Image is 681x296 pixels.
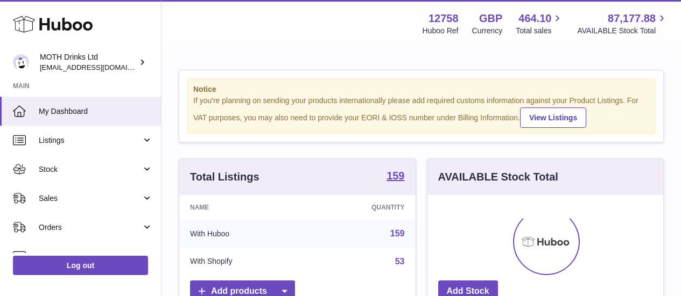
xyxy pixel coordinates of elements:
span: [EMAIL_ADDRESS][DOMAIN_NAME] [40,63,158,71]
span: Orders [39,222,142,233]
a: 159 [387,170,404,183]
strong: 159 [387,170,404,181]
a: 53 [395,257,405,266]
span: Usage [39,251,153,262]
span: Stock [39,164,142,175]
strong: GBP [479,11,502,26]
div: If you're planning on sending your products internationally please add required customs informati... [193,96,649,128]
span: 464.10 [518,11,551,26]
span: 87,177.88 [608,11,656,26]
span: My Dashboard [39,106,153,117]
span: Total sales [516,26,564,36]
a: Log out [13,256,148,275]
th: Name [179,195,306,220]
a: 464.10 Total sales [516,11,564,36]
div: Huboo Ref [423,26,459,36]
a: View Listings [520,107,586,128]
h3: Total Listings [190,170,259,184]
span: Sales [39,193,142,204]
a: 87,177.88 AVAILABLE Stock Total [577,11,668,36]
a: 159 [390,229,405,238]
strong: 12758 [429,11,459,26]
div: Currency [472,26,503,36]
div: MOTH Drinks Ltd [40,52,137,73]
h3: AVAILABLE Stock Total [438,170,558,184]
td: With Huboo [179,220,306,248]
span: AVAILABLE Stock Total [577,26,668,36]
th: Quantity [306,195,415,220]
strong: Notice [193,84,649,95]
img: orders@mothdrinks.com [13,54,29,70]
span: Listings [39,135,142,146]
td: With Shopify [179,248,306,276]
